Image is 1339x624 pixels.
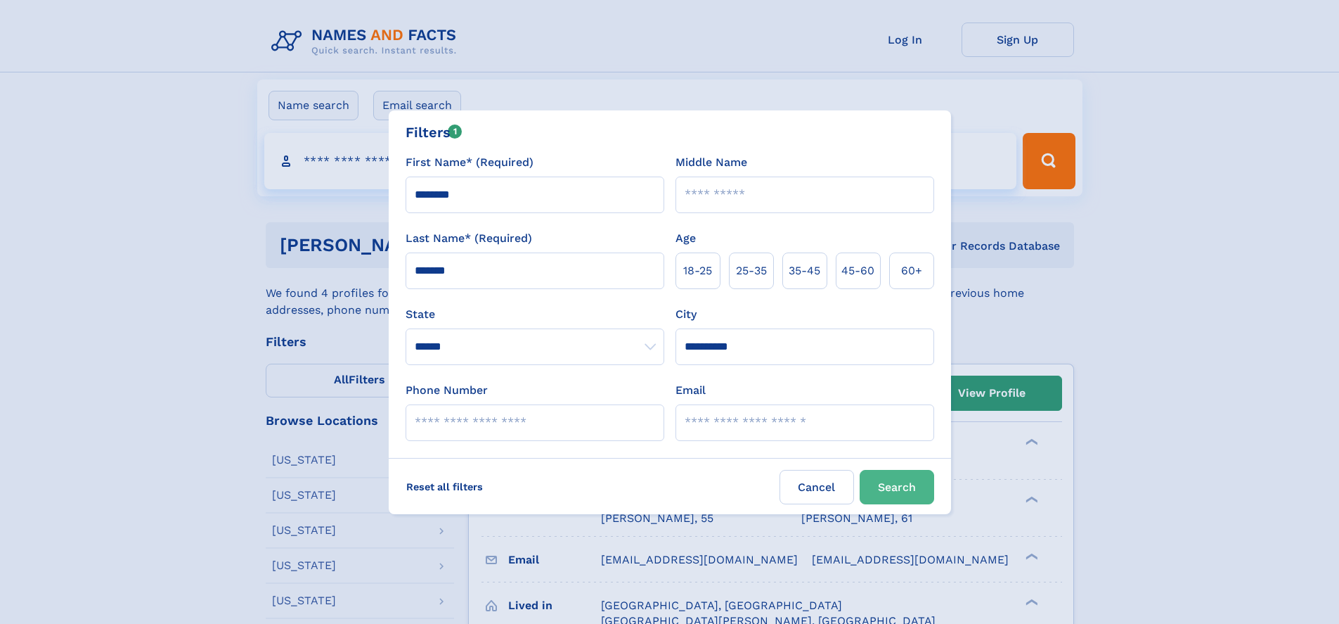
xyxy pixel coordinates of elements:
[675,382,706,399] label: Email
[683,262,712,279] span: 18‑25
[780,470,854,504] label: Cancel
[406,122,462,143] div: Filters
[860,470,934,504] button: Search
[901,262,922,279] span: 60+
[397,470,492,504] label: Reset all filters
[406,306,664,323] label: State
[406,230,532,247] label: Last Name* (Required)
[675,154,747,171] label: Middle Name
[789,262,820,279] span: 35‑45
[675,306,697,323] label: City
[406,382,488,399] label: Phone Number
[675,230,696,247] label: Age
[406,154,533,171] label: First Name* (Required)
[841,262,874,279] span: 45‑60
[736,262,767,279] span: 25‑35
